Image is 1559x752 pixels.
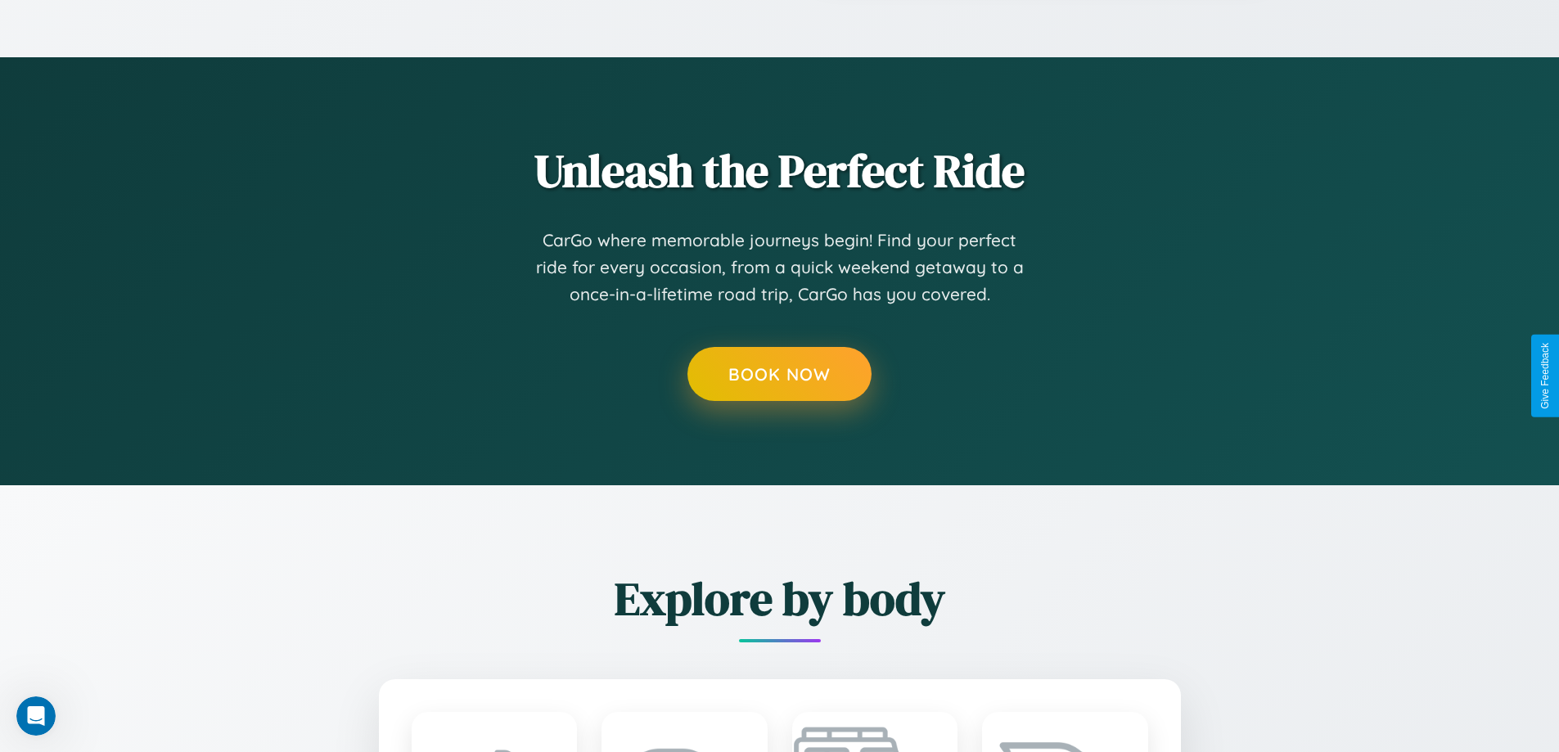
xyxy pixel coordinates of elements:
[534,227,1025,308] p: CarGo where memorable journeys begin! Find your perfect ride for every occasion, from a quick wee...
[16,696,56,736] iframe: Intercom live chat
[289,139,1271,202] h2: Unleash the Perfect Ride
[1539,343,1551,409] div: Give Feedback
[289,567,1271,630] h2: Explore by body
[687,347,872,401] button: Book Now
